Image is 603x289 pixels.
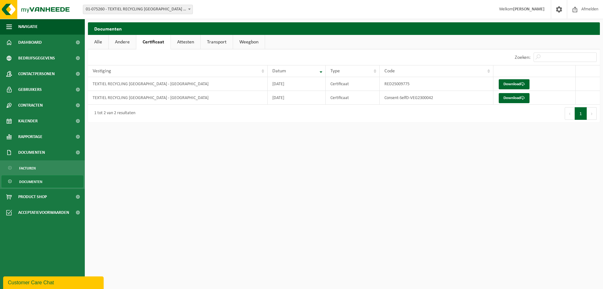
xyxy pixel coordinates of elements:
span: Rapportage [18,129,42,145]
a: Download [499,79,530,89]
td: [DATE] [268,77,326,91]
a: Alle [88,35,108,49]
button: Previous [565,107,575,120]
td: TEXTIEL RECYCLING [GEOGRAPHIC_DATA] - [GEOGRAPHIC_DATA] [88,77,268,91]
a: Certificaat [136,35,171,49]
td: Certificaat [326,77,380,91]
td: TEXTIEL RECYCLING [GEOGRAPHIC_DATA] - [GEOGRAPHIC_DATA] [88,91,268,105]
td: Certificaat [326,91,380,105]
button: Next [587,107,597,120]
span: Documenten [18,145,45,160]
span: 01-075260 - TEXTIEL RECYCLING DORDRECHT - DORDRECHT [83,5,193,14]
span: Product Shop [18,189,47,205]
div: 1 tot 2 van 2 resultaten [91,108,135,119]
strong: [PERSON_NAME] [513,7,545,12]
a: Weegbon [233,35,265,49]
span: Acceptatievoorwaarden [18,205,69,220]
a: Documenten [2,175,83,187]
span: Datum [272,69,286,74]
a: Transport [201,35,233,49]
span: Kalender [18,113,38,129]
span: Bedrijfsgegevens [18,50,55,66]
span: Navigatie [18,19,38,35]
h2: Documenten [88,22,600,35]
span: Dashboard [18,35,42,50]
button: 1 [575,107,587,120]
td: RED25009775 [380,77,493,91]
span: Code [384,69,395,74]
span: Gebruikers [18,82,42,97]
td: Consent-SelfD-VEG2300042 [380,91,493,105]
a: Andere [109,35,136,49]
label: Zoeken: [515,55,530,60]
span: Contactpersonen [18,66,55,82]
span: Type [330,69,340,74]
span: Documenten [19,176,42,188]
td: [DATE] [268,91,326,105]
span: Facturen [19,162,36,174]
span: Contracten [18,97,43,113]
a: Download [499,93,530,103]
a: Attesten [171,35,200,49]
iframe: chat widget [3,275,105,289]
a: Facturen [2,162,83,174]
span: Vestiging [93,69,111,74]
